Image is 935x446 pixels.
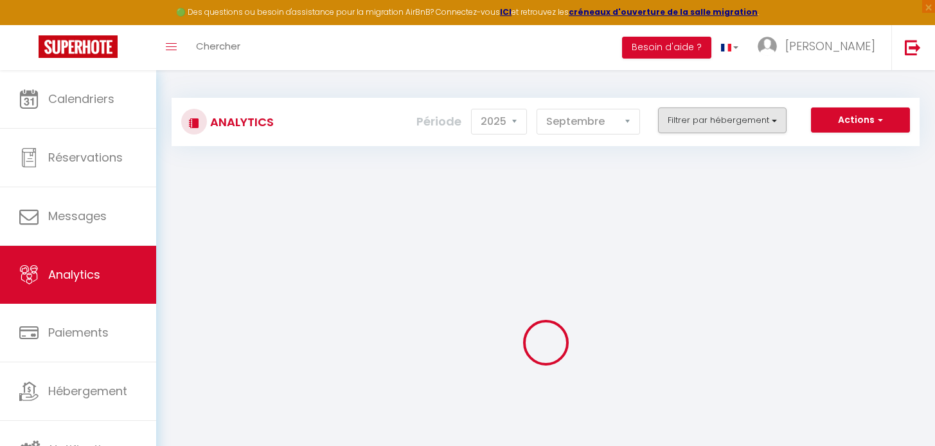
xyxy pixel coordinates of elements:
[48,91,114,107] span: Calendriers
[758,37,777,56] img: ...
[658,107,787,133] button: Filtrer par hébergement
[48,266,100,283] span: Analytics
[500,6,512,17] a: ICI
[416,107,461,136] label: Période
[10,5,49,44] button: Ouvrir le widget de chat LiveChat
[48,324,109,340] span: Paiements
[785,38,875,54] span: [PERSON_NAME]
[39,35,118,58] img: Super Booking
[748,25,891,70] a: ... [PERSON_NAME]
[186,25,250,70] a: Chercher
[569,6,758,17] a: créneaux d'ouverture de la salle migration
[905,39,921,55] img: logout
[196,39,240,53] span: Chercher
[622,37,711,59] button: Besoin d'aide ?
[207,107,274,136] h3: Analytics
[48,383,127,399] span: Hébergement
[48,208,107,224] span: Messages
[811,107,910,133] button: Actions
[48,149,123,165] span: Réservations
